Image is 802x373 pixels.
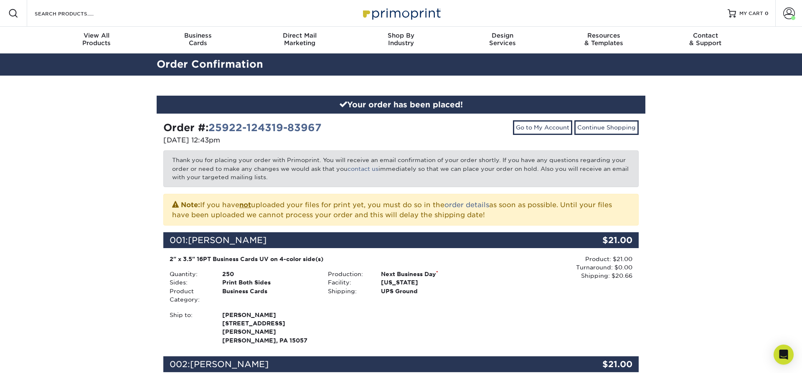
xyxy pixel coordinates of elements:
[222,319,315,336] span: [STREET_ADDRESS][PERSON_NAME]
[375,287,480,295] div: UPS Ground
[170,255,474,263] div: 2" x 3.5" 16PT Business Cards UV on 4-color side(s)
[190,359,269,369] span: [PERSON_NAME]
[46,27,147,53] a: View AllProducts
[553,32,655,39] span: Resources
[655,32,756,47] div: & Support
[774,345,794,365] div: Open Intercom Messenger
[208,122,322,134] a: 25922-124319-83967
[249,32,350,39] span: Direct Mail
[163,287,216,304] div: Product Category:
[147,27,249,53] a: BusinessCards
[375,270,480,278] div: Next Business Day
[359,4,443,22] img: Primoprint
[322,278,374,287] div: Facility:
[147,32,249,47] div: Cards
[452,32,553,47] div: Services
[163,311,216,345] div: Ship to:
[239,201,251,209] b: not
[348,165,378,172] a: contact us
[222,311,315,344] strong: [PERSON_NAME], PA 15057
[163,122,322,134] strong: Order #:
[249,32,350,47] div: Marketing
[34,8,115,18] input: SEARCH PRODUCTS.....
[350,32,452,39] span: Shop By
[322,287,374,295] div: Shipping:
[350,32,452,47] div: Industry
[46,32,147,47] div: Products
[163,135,395,145] p: [DATE] 12:43pm
[574,120,639,134] a: Continue Shopping
[559,232,639,248] div: $21.00
[163,278,216,287] div: Sides:
[553,27,655,53] a: Resources& Templates
[452,27,553,53] a: DesignServices
[216,270,322,278] div: 250
[163,356,559,372] div: 002:
[216,278,322,287] div: Print Both Sides
[249,27,350,53] a: Direct MailMarketing
[181,201,200,209] strong: Note:
[216,287,322,304] div: Business Cards
[322,270,374,278] div: Production:
[480,255,632,280] div: Product: $21.00 Turnaround: $0.00 Shipping: $20.66
[739,10,763,17] span: MY CART
[452,32,553,39] span: Design
[172,199,630,220] p: If you have uploaded your files for print yet, you must do so in the as soon as possible. Until y...
[444,201,489,209] a: order details
[163,270,216,278] div: Quantity:
[222,311,315,319] span: [PERSON_NAME]
[157,96,645,114] div: Your order has been placed!
[147,32,249,39] span: Business
[163,232,559,248] div: 001:
[513,120,572,134] a: Go to My Account
[150,57,652,72] h2: Order Confirmation
[163,150,639,187] p: Thank you for placing your order with Primoprint. You will receive an email confirmation of your ...
[765,10,769,16] span: 0
[350,27,452,53] a: Shop ByIndustry
[655,32,756,39] span: Contact
[655,27,756,53] a: Contact& Support
[46,32,147,39] span: View All
[188,235,266,245] span: [PERSON_NAME]
[553,32,655,47] div: & Templates
[375,278,480,287] div: [US_STATE]
[559,356,639,372] div: $21.00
